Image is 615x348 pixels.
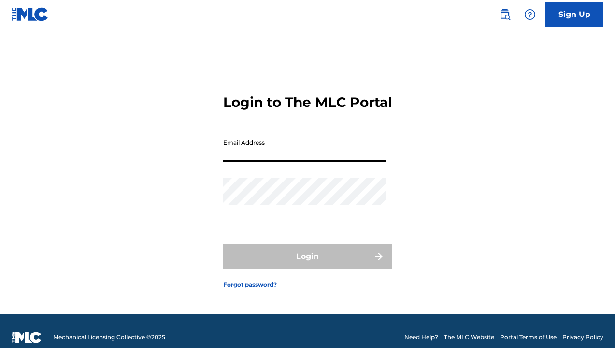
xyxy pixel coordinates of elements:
a: Sign Up [545,2,603,27]
img: MLC Logo [12,7,49,21]
img: logo [12,332,42,343]
img: help [524,9,536,20]
a: Need Help? [404,333,438,342]
a: Portal Terms of Use [500,333,557,342]
img: search [499,9,511,20]
a: Privacy Policy [562,333,603,342]
div: Help [520,5,540,24]
a: The MLC Website [444,333,494,342]
h3: Login to The MLC Portal [223,94,392,111]
a: Public Search [495,5,515,24]
span: Mechanical Licensing Collective © 2025 [53,333,165,342]
a: Forgot password? [223,280,277,289]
